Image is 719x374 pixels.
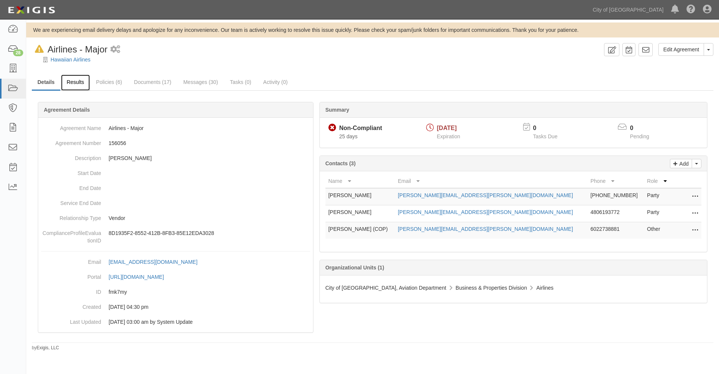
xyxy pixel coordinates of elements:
[48,44,107,54] span: Airlines - Major
[644,188,671,205] td: Party
[588,205,644,222] td: 4806193772
[325,285,446,291] span: City of [GEOGRAPHIC_DATA], Aviation Department
[398,209,573,215] a: [PERSON_NAME][EMAIL_ADDRESS][PERSON_NAME][DOMAIN_NAME]
[41,121,101,132] dt: Agreement Name
[339,133,358,139] span: Since 08/01/2025
[109,229,310,237] p: 8D1935F2-8552-412B-8FB3-85E12EDA3028
[398,226,573,232] a: [PERSON_NAME][EMAIL_ADDRESS][PERSON_NAME][DOMAIN_NAME]
[677,159,689,168] p: Add
[588,222,644,239] td: 6022738881
[224,75,257,90] a: Tasks (0)
[589,2,667,17] a: City of [GEOGRAPHIC_DATA]
[44,107,90,113] b: Agreement Details
[6,3,57,17] img: logo-5460c22ac91f19d4615b14bd174203de0afe785f0fc80cf4dbbc73dc1793850b.png
[37,345,59,350] a: Exigis, LLC
[41,166,101,177] dt: Start Date
[533,124,567,133] p: 0
[644,205,671,222] td: Party
[41,284,310,299] dd: fmk7my
[588,174,644,188] th: Phone
[258,75,293,90] a: Activity (0)
[109,274,172,280] a: [URL][DOMAIN_NAME]
[109,259,206,265] a: [EMAIL_ADDRESS][DOMAIN_NAME]
[61,75,90,91] a: Results
[41,151,101,162] dt: Description
[325,160,356,166] b: Contacts (3)
[325,265,384,271] b: Organizational Units (1)
[26,26,719,34] div: We are experiencing email delivery delays and apologize for any inconvenience. Our team is active...
[339,124,382,133] div: Non-Compliant
[325,222,395,239] td: [PERSON_NAME] (COP)
[395,174,587,188] th: Email
[658,43,704,56] a: Edit Agreement
[41,284,101,296] dt: ID
[41,314,310,329] dd: [DATE] 03:00 am by System Update
[41,211,101,222] dt: Relationship Type
[41,254,101,266] dt: Email
[32,345,59,351] small: by
[109,258,197,266] div: [EMAIL_ADDRESS][DOMAIN_NAME]
[32,75,60,91] a: Details
[110,46,120,54] i: 1 scheduled workflow
[41,181,101,192] dt: End Date
[128,75,177,90] a: Documents (17)
[644,174,671,188] th: Role
[41,196,101,207] dt: Service End Date
[630,124,658,133] p: 0
[630,133,649,139] span: Pending
[686,5,695,14] i: Help Center - Complianz
[325,188,395,205] td: [PERSON_NAME]
[670,159,692,168] a: Add
[178,75,224,90] a: Messages (30)
[41,136,310,151] dd: 156056
[41,299,101,311] dt: Created
[51,57,91,63] a: Hawaiian Airlines
[437,125,457,131] span: [DATE]
[13,49,23,56] div: 28
[456,285,527,291] span: Business & Properties Division
[41,299,310,314] dd: [DATE] 04:30 pm
[325,174,395,188] th: Name
[325,205,395,222] td: [PERSON_NAME]
[536,285,553,291] span: Airlines
[398,192,573,198] a: [PERSON_NAME][EMAIL_ADDRESS][PERSON_NAME][DOMAIN_NAME]
[41,211,310,226] dd: Vendor
[325,107,349,113] b: Summary
[41,136,101,147] dt: Agreement Number
[328,124,336,132] i: Non-Compliant
[437,133,460,139] span: Expiration
[41,314,101,326] dt: Last Updated
[109,154,310,162] p: [PERSON_NAME]
[41,121,310,136] dd: Airlines - Major
[644,222,671,239] td: Other
[588,188,644,205] td: [PHONE_NUMBER]
[41,226,101,244] dt: ComplianceProfileEvaluationID
[41,269,101,281] dt: Portal
[533,133,557,139] span: Tasks Due
[35,45,44,53] i: In Default since 08/22/2025
[91,75,128,90] a: Policies (6)
[32,43,107,56] div: Airlines - Major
